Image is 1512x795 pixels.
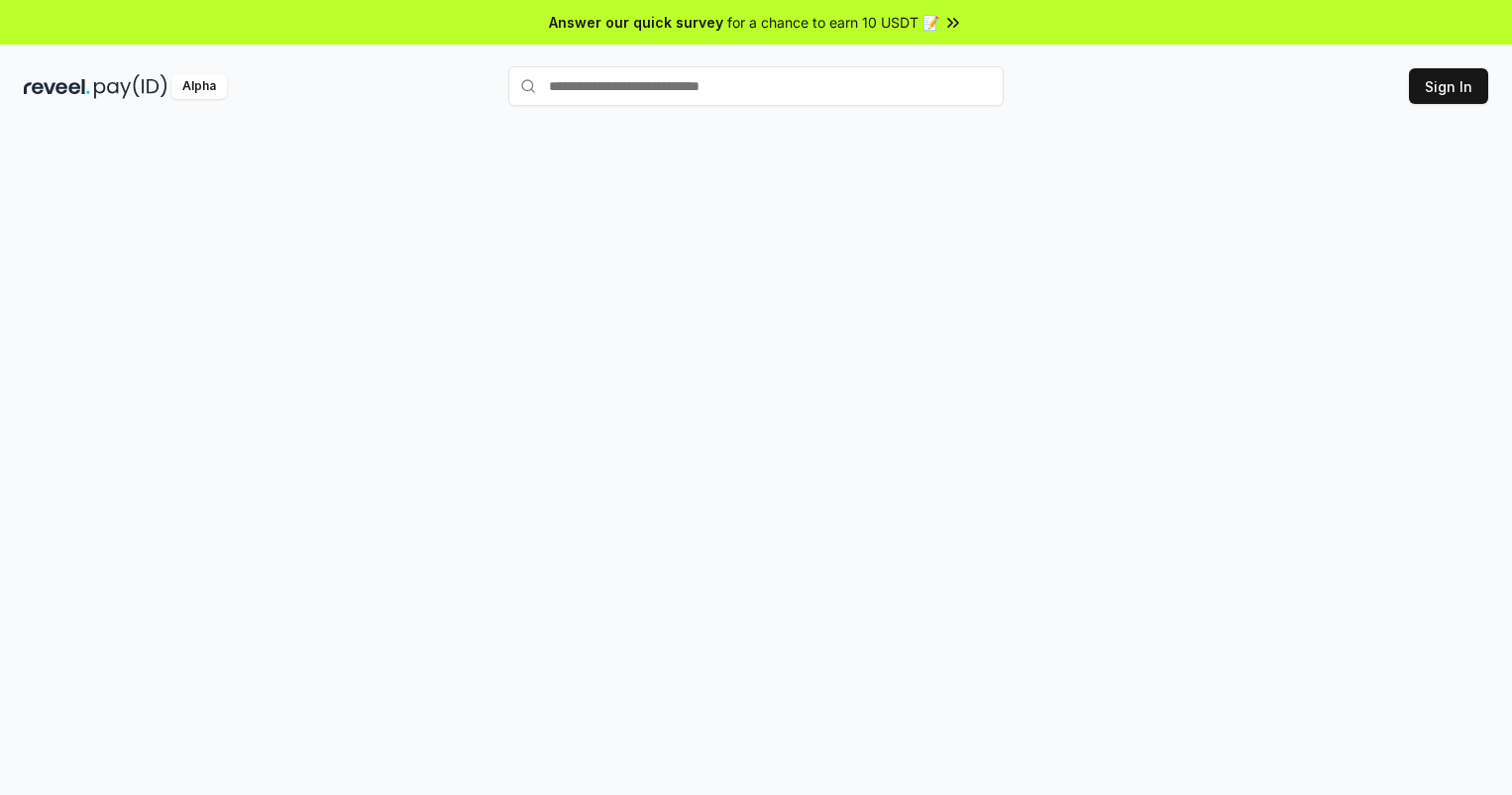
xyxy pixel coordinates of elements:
img: pay_id [94,74,167,99]
img: reveel_dark [24,74,90,99]
span: Answer our quick survey [549,12,723,33]
button: Sign In [1409,68,1488,104]
div: Alpha [171,74,227,99]
span: for a chance to earn 10 USDT 📝 [727,12,939,33]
